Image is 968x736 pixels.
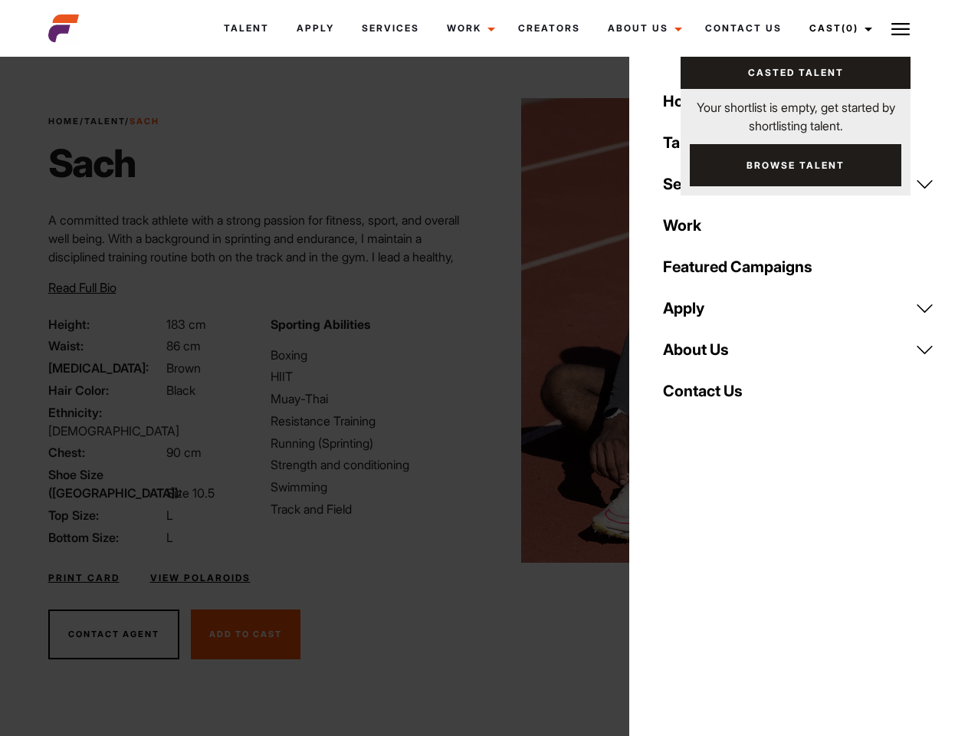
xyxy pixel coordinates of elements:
[166,338,201,353] span: 86 cm
[271,346,474,364] li: Boxing
[166,530,173,545] span: L
[654,246,943,287] a: Featured Campaigns
[48,116,80,127] a: Home
[209,629,282,639] span: Add To Cast
[130,116,159,127] strong: Sach
[210,8,283,49] a: Talent
[48,443,163,462] span: Chest:
[48,140,159,186] h1: Sach
[796,8,881,49] a: Cast(0)
[48,465,163,502] span: Shoe Size ([GEOGRAPHIC_DATA]):
[348,8,433,49] a: Services
[691,8,796,49] a: Contact Us
[48,280,116,295] span: Read Full Bio
[891,20,910,38] img: Burger icon
[654,287,943,329] a: Apply
[150,571,251,585] a: View Polaroids
[654,205,943,246] a: Work
[690,144,901,186] a: Browse Talent
[842,22,858,34] span: (0)
[654,370,943,412] a: Contact Us
[48,381,163,399] span: Hair Color:
[271,412,474,430] li: Resistance Training
[166,383,195,398] span: Black
[48,315,163,333] span: Height:
[48,403,163,422] span: Ethnicity:
[654,122,943,163] a: Talent
[166,317,206,332] span: 183 cm
[84,116,125,127] a: Talent
[594,8,691,49] a: About Us
[48,506,163,524] span: Top Size:
[48,337,163,355] span: Waist:
[48,13,79,44] img: cropped-aefm-brand-fav-22-square.png
[271,478,474,496] li: Swimming
[48,609,179,660] button: Contact Agent
[283,8,348,49] a: Apply
[271,500,474,518] li: Track and Field
[654,80,943,122] a: Home
[271,434,474,452] li: Running (Sprinting)
[681,89,911,135] p: Your shortlist is empty, get started by shortlisting talent.
[433,8,504,49] a: Work
[166,485,215,501] span: Size 10.5
[271,455,474,474] li: Strength and conditioning
[48,528,163,547] span: Bottom Size:
[48,571,120,585] a: Print Card
[48,211,475,303] p: A committed track athlete with a strong passion for fitness, sport, and overall well being. With ...
[166,360,201,376] span: Brown
[271,317,370,332] strong: Sporting Abilities
[271,389,474,408] li: Muay-Thai
[191,609,300,660] button: Add To Cast
[48,278,116,297] button: Read Full Bio
[654,163,943,205] a: Services
[48,115,159,128] span: / /
[48,423,179,439] span: [DEMOGRAPHIC_DATA]
[681,57,911,89] a: Casted Talent
[654,329,943,370] a: About Us
[271,367,474,386] li: HIIT
[48,359,163,377] span: [MEDICAL_DATA]:
[504,8,594,49] a: Creators
[166,445,202,460] span: 90 cm
[166,508,173,523] span: L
